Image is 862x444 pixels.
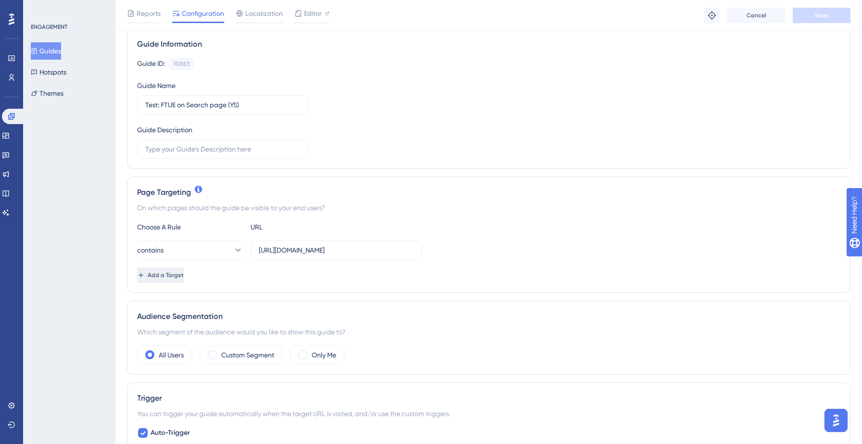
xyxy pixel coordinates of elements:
[145,144,300,154] input: Type your Guide’s Description here
[747,12,766,19] span: Cancel
[173,60,190,68] div: 151883
[23,2,60,14] span: Need Help?
[822,406,850,435] iframe: UserGuiding AI Assistant Launcher
[137,408,840,419] div: You can trigger your guide automatically when the target URL is visited, and/or use the custom tr...
[31,63,66,81] button: Hotspots
[145,100,300,110] input: Type your Guide’s Name here
[137,241,243,260] button: contains
[137,80,176,91] div: Guide Name
[137,267,184,283] button: Add a Target
[137,187,840,198] div: Page Targeting
[159,349,184,361] label: All Users
[137,38,840,50] div: Guide Information
[245,8,283,19] span: Localization
[31,42,61,60] button: Guides
[182,8,224,19] span: Configuration
[31,85,63,102] button: Themes
[251,221,356,233] div: URL
[148,271,184,279] span: Add a Target
[137,393,840,404] div: Trigger
[137,8,161,19] span: Reports
[259,245,414,255] input: yourwebsite.com/path
[137,124,192,136] div: Guide Description
[815,12,828,19] span: Save
[304,8,322,19] span: Editor
[793,8,850,23] button: Save
[151,427,190,439] span: Auto-Trigger
[137,202,840,214] div: On which pages should the guide be visible to your end users?
[727,8,785,23] button: Cancel
[137,244,164,256] span: contains
[137,311,840,322] div: Audience Segmentation
[137,326,840,338] div: Which segment of the audience would you like to show this guide to?
[137,221,243,233] div: Choose A Rule
[312,349,336,361] label: Only Me
[221,349,274,361] label: Custom Segment
[137,58,165,70] div: Guide ID:
[31,23,67,31] div: ENGAGEMENT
